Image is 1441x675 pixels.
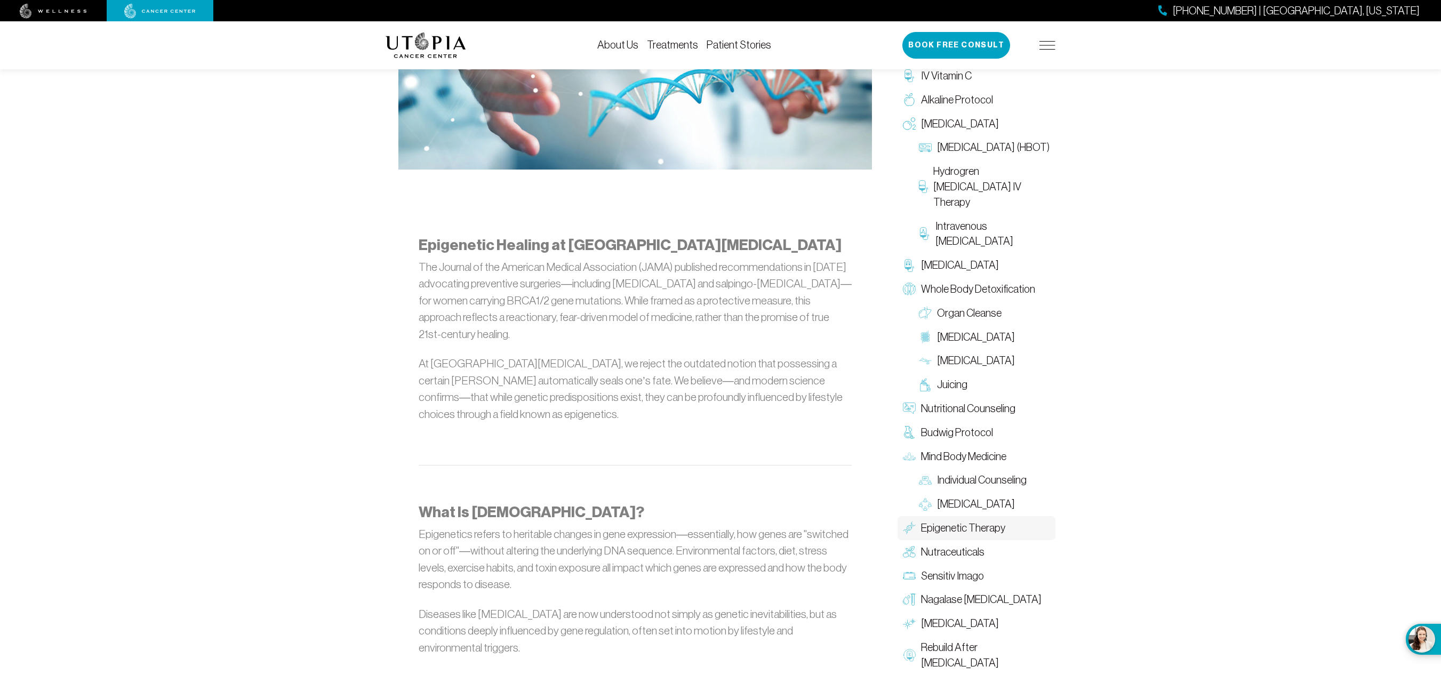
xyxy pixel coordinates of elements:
a: Hydrogren [MEDICAL_DATA] IV Therapy [914,159,1055,214]
a: Intravenous [MEDICAL_DATA] [914,214,1055,254]
img: Intravenous Ozone Therapy [919,227,930,240]
img: Hydrogren Peroxide IV Therapy [919,180,928,193]
span: Nagalase [MEDICAL_DATA] [921,592,1042,607]
span: [MEDICAL_DATA] [937,353,1015,368]
span: Individual Counseling [937,472,1027,488]
img: Rebuild After Chemo [903,649,916,662]
strong: Epigenetic Healing at [GEOGRAPHIC_DATA][MEDICAL_DATA] [419,236,842,254]
img: Sensitiv Imago [903,569,916,582]
a: [MEDICAL_DATA] [898,612,1055,636]
img: cancer center [124,4,196,19]
a: Sensitiv Imago [898,564,1055,588]
span: [MEDICAL_DATA] [937,496,1015,512]
span: [PHONE_NUMBER] | [GEOGRAPHIC_DATA], [US_STATE] [1173,3,1420,19]
img: wellness [20,4,87,19]
a: [PHONE_NUMBER] | [GEOGRAPHIC_DATA], [US_STATE] [1158,3,1420,19]
img: Mind Body Medicine [903,450,916,463]
span: Nutritional Counseling [921,401,1015,416]
a: [MEDICAL_DATA] (HBOT) [914,135,1055,159]
img: Lymphatic Massage [919,355,932,367]
span: Nutraceuticals [921,544,984,560]
a: Nagalase [MEDICAL_DATA] [898,588,1055,612]
img: logo [386,33,466,58]
a: [MEDICAL_DATA] [914,325,1055,349]
a: Juicing [914,373,1055,397]
span: Alkaline Protocol [921,92,993,108]
span: Budwig Protocol [921,425,993,440]
a: Rebuild After [MEDICAL_DATA] [898,636,1055,675]
span: [MEDICAL_DATA] [921,616,999,631]
a: Mind Body Medicine [898,445,1055,469]
img: Juicing [919,379,932,391]
button: Book Free Consult [902,32,1010,59]
img: Budwig Protocol [903,426,916,439]
span: Organ Cleanse [937,306,1002,321]
img: Epigenetic Therapy [903,521,916,534]
img: Group Therapy [919,498,932,511]
span: Rebuild After [MEDICAL_DATA] [921,640,1050,671]
a: [MEDICAL_DATA] [898,253,1055,277]
p: The Journal of the American Medical Association (JAMA) published recommendations in [DATE] advoca... [419,259,852,343]
img: Nutritional Counseling [903,402,916,415]
img: Individual Counseling [919,474,932,487]
a: Treatments [647,39,698,51]
a: Budwig Protocol [898,421,1055,445]
a: Individual Counseling [914,468,1055,492]
img: Alkaline Protocol [903,93,916,106]
a: Nutraceuticals [898,540,1055,564]
a: Whole Body Detoxification [898,277,1055,301]
img: Hyperbaric Oxygen Therapy (HBOT) [919,141,932,154]
span: Hydrogren [MEDICAL_DATA] IV Therapy [933,164,1050,210]
span: Epigenetic Therapy [921,520,1005,536]
a: Epigenetic Therapy [898,516,1055,540]
a: [MEDICAL_DATA] [898,112,1055,136]
a: Patient Stories [707,39,771,51]
a: Nutritional Counseling [898,397,1055,421]
img: IV Vitamin C [903,69,916,82]
img: Nutraceuticals [903,545,916,558]
span: [MEDICAL_DATA] (HBOT) [937,140,1050,155]
span: Mind Body Medicine [921,449,1006,464]
a: [MEDICAL_DATA] [914,492,1055,516]
img: Organ Cleanse [919,307,932,319]
img: Oxygen Therapy [903,117,916,130]
a: Alkaline Protocol [898,88,1055,112]
span: Juicing [937,377,967,392]
img: icon-hamburger [1039,41,1055,50]
span: Whole Body Detoxification [921,282,1035,297]
img: Chelation Therapy [903,259,916,272]
a: About Us [597,39,638,51]
span: Sensitiv Imago [921,568,984,584]
img: Nagalase Blood Test [903,593,916,606]
p: At [GEOGRAPHIC_DATA][MEDICAL_DATA], we reject the outdated notion that possessing a certain [PERS... [419,355,852,422]
a: IV Vitamin C [898,64,1055,88]
span: [MEDICAL_DATA] [921,116,999,132]
p: Diseases like [MEDICAL_DATA] are now understood not simply as genetic inevitabilities, but as con... [419,606,852,656]
img: Whole Body Detoxification [903,283,916,295]
span: [MEDICAL_DATA] [921,258,999,273]
img: Hyperthermia [903,617,916,630]
span: Intravenous [MEDICAL_DATA] [935,219,1050,250]
strong: What Is [DEMOGRAPHIC_DATA]? [419,503,644,521]
img: Colon Therapy [919,331,932,343]
span: [MEDICAL_DATA] [937,330,1015,345]
span: IV Vitamin C [921,68,972,84]
a: [MEDICAL_DATA] [914,349,1055,373]
p: Epigenetics refers to heritable changes in gene expression—essentially, how genes are "switched o... [419,526,852,593]
a: Organ Cleanse [914,301,1055,325]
